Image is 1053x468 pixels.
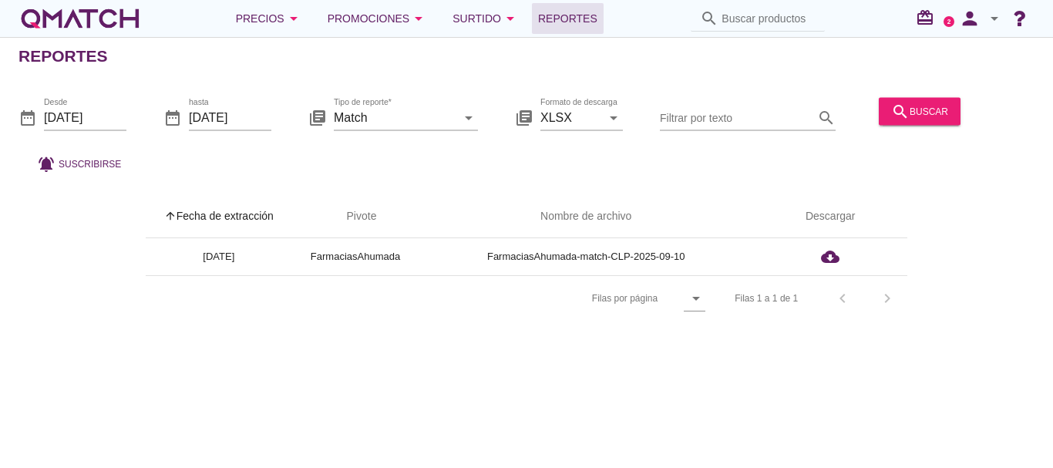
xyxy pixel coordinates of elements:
[660,105,814,130] input: Filtrar por texto
[419,238,753,275] td: FarmaciasAhumada-match-CLP-2025-09-10
[700,9,718,28] i: search
[419,195,753,238] th: Nombre de archivo: Not sorted.
[735,291,798,305] div: Filas 1 a 1 de 1
[224,3,315,34] button: Precios
[944,16,954,27] a: 2
[19,44,108,69] h2: Reportes
[459,108,478,126] i: arrow_drop_down
[163,108,182,126] i: date_range
[146,195,292,238] th: Fecha de extracción: Sorted ascending. Activate to sort descending.
[540,105,601,130] input: Formato de descarga
[44,105,126,130] input: Desde
[879,97,960,125] button: buscar
[292,195,419,238] th: Pivote: Not sorted. Activate to sort ascending.
[753,195,907,238] th: Descargar: Not sorted.
[817,108,836,126] i: search
[236,9,303,28] div: Precios
[440,3,532,34] button: Surtido
[164,210,177,222] i: arrow_upward
[821,247,839,266] i: cloud_download
[985,9,1004,28] i: arrow_drop_down
[604,108,623,126] i: arrow_drop_down
[308,108,327,126] i: library_books
[891,102,910,120] i: search
[722,6,816,31] input: Buscar productos
[538,9,597,28] span: Reportes
[501,9,520,28] i: arrow_drop_down
[59,157,121,170] span: Suscribirse
[916,8,940,27] i: redeem
[334,105,456,130] input: Tipo de reporte*
[19,108,37,126] i: date_range
[409,9,428,28] i: arrow_drop_down
[189,105,271,130] input: hasta
[515,108,533,126] i: library_books
[146,238,292,275] td: [DATE]
[947,18,951,25] text: 2
[37,154,59,173] i: notifications_active
[452,9,520,28] div: Surtido
[954,8,985,29] i: person
[532,3,604,34] a: Reportes
[284,9,303,28] i: arrow_drop_down
[438,276,705,321] div: Filas por página
[891,102,948,120] div: buscar
[328,9,429,28] div: Promociones
[687,289,705,308] i: arrow_drop_down
[292,238,419,275] td: FarmaciasAhumada
[315,3,441,34] button: Promociones
[19,3,142,34] a: white-qmatch-logo
[25,150,133,177] button: Suscribirse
